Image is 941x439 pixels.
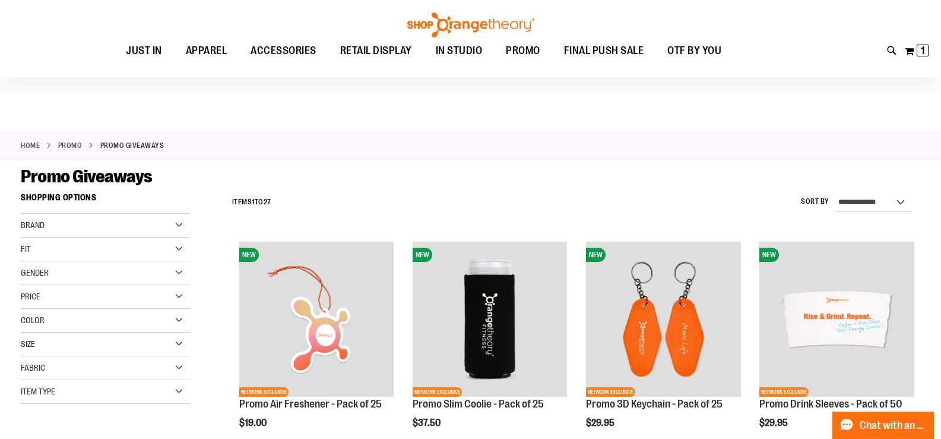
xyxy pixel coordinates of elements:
[114,37,174,65] a: JUST IN
[759,242,914,397] img: Promo Drink Sleeves - Pack of 50
[413,242,568,399] a: Promo Slim Coolie - Pack of 25NEWNETWORK EXCLUSIVE
[759,242,914,399] a: Promo Drink Sleeves - Pack of 50NEWNETWORK EXCLUSIVE
[239,37,328,65] a: ACCESSORIES
[239,248,259,262] span: NEW
[494,37,552,64] a: PROMO
[21,220,45,230] span: Brand
[759,418,790,428] span: $29.95
[413,248,432,262] span: NEW
[921,45,925,56] span: 1
[21,339,35,349] span: Size
[413,242,568,397] img: Promo Slim Coolie - Pack of 25
[586,242,741,397] img: Promo 3D Keychain - Pack of 25
[586,398,723,410] a: Promo 3D Keychain - Pack of 25
[413,398,544,410] a: Promo Slim Coolie - Pack of 25
[186,37,227,64] span: APPAREL
[21,187,190,214] strong: Shopping Options
[126,37,162,64] span: JUST IN
[21,268,49,277] span: Gender
[759,398,902,410] a: Promo Drink Sleeves - Pack of 50
[21,315,45,325] span: Color
[232,193,271,211] h2: Items to
[586,242,741,399] a: Promo 3D Keychain - Pack of 25NEWNETWORK EXCLUSIVE
[586,387,635,397] span: NETWORK EXCLUSIVE
[801,197,829,207] label: Sort By
[100,140,164,151] strong: Promo Giveaways
[759,248,779,262] span: NEW
[564,37,644,64] span: FINAL PUSH SALE
[586,418,616,428] span: $29.95
[239,387,289,397] span: NETWORK EXCLUSIVE
[21,166,153,187] span: Promo Giveaways
[759,387,809,397] span: NETWORK EXCLUSIVE
[21,387,55,396] span: Item Type
[21,244,31,254] span: Fit
[552,37,656,65] a: FINAL PUSH SALE
[586,248,606,262] span: NEW
[667,37,721,64] span: OTF BY YOU
[413,418,442,428] span: $37.50
[424,37,495,65] a: IN STUDIO
[340,37,412,64] span: RETAIL DISPLAY
[252,198,255,206] span: 1
[239,242,394,399] a: Promo Air Freshener - Pack of 25NEWNETWORK EXCLUSIVE
[21,140,40,151] a: Home
[21,363,45,372] span: Fabric
[239,242,394,397] img: Promo Air Freshener - Pack of 25
[251,37,316,64] span: ACCESSORIES
[328,37,424,65] a: RETAIL DISPLAY
[405,12,536,37] img: Shop Orangetheory
[436,37,483,64] span: IN STUDIO
[413,387,462,397] span: NETWORK EXCLUSIVE
[239,418,268,428] span: $19.00
[506,37,540,64] span: PROMO
[832,412,934,439] button: Chat with an Expert
[21,292,40,301] span: Price
[239,398,382,410] a: Promo Air Freshener - Pack of 25
[58,140,83,151] a: PROMO
[264,198,271,206] span: 27
[174,37,239,65] a: APPAREL
[860,420,927,431] span: Chat with an Expert
[655,37,733,65] a: OTF BY YOU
